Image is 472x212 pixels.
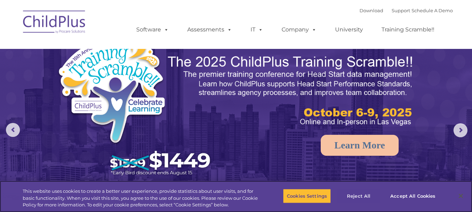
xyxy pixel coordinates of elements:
a: Company [275,23,324,37]
button: Reject All [337,189,380,203]
a: Support [392,8,410,13]
button: Close [453,188,469,204]
a: Download [360,8,383,13]
a: Learn More [321,135,399,156]
img: ChildPlus by Procare Solutions [20,6,89,41]
a: Training Scramble!! [375,23,441,37]
button: Accept All Cookies [386,189,439,203]
a: University [328,23,370,37]
font: | [360,8,453,13]
span: Last name [97,46,118,51]
a: IT [244,23,270,37]
a: Software [129,23,176,37]
a: Schedule A Demo [412,8,453,13]
div: This website uses cookies to create a better user experience, provide statistics about user visit... [23,188,260,209]
a: Assessments [180,23,239,37]
span: Phone number [97,75,127,80]
button: Cookies Settings [283,189,331,203]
